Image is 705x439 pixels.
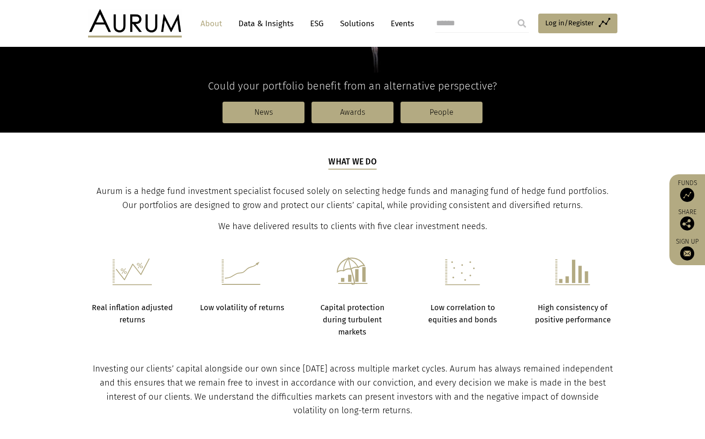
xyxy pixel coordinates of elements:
[386,15,414,32] a: Events
[88,9,182,37] img: Aurum
[93,364,613,416] span: Investing our clients’ capital alongside our own since [DATE] across multiple market cycles. Auru...
[545,17,594,29] span: Log in/Register
[96,186,609,210] span: Aurum is a hedge fund investment specialist focused solely on selecting hedge funds and managing ...
[674,209,700,231] div: Share
[328,156,377,169] h5: What we do
[305,15,328,32] a: ESG
[88,80,617,92] h4: Could your portfolio benefit from an alternative perspective?
[680,216,694,231] img: Share this post
[535,303,611,324] strong: High consistency of positive performance
[538,14,617,33] a: Log in/Register
[234,15,298,32] a: Data & Insights
[680,188,694,202] img: Access Funds
[512,14,531,33] input: Submit
[680,246,694,260] img: Sign up to our newsletter
[428,303,497,324] strong: Low correlation to equities and bonds
[335,15,379,32] a: Solutions
[674,179,700,202] a: Funds
[196,15,227,32] a: About
[200,303,284,312] strong: Low volatility of returns
[674,238,700,260] a: Sign up
[218,221,487,231] span: We have delivered results to clients with five clear investment needs.
[92,303,173,324] strong: Real inflation adjusted returns
[223,102,304,123] a: News
[320,303,385,337] strong: Capital protection during turbulent markets
[312,102,393,123] a: Awards
[401,102,482,123] a: People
